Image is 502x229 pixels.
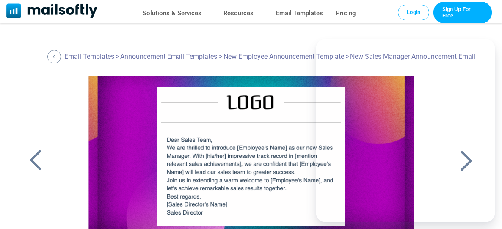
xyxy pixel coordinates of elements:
[120,52,217,61] a: Announcement Email Templates
[47,50,63,63] a: Back
[223,7,254,19] a: Resources
[433,2,492,23] a: Trial
[316,39,495,222] iframe: Embedded Agent
[336,7,356,19] a: Pricing
[143,7,201,19] a: Solutions & Services
[398,5,429,20] a: Login
[64,52,114,61] a: Email Templates
[6,3,97,20] a: Mailsoftly
[25,149,46,171] a: Back
[223,52,344,61] a: New Employee Announcement Template
[276,7,323,19] a: Email Templates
